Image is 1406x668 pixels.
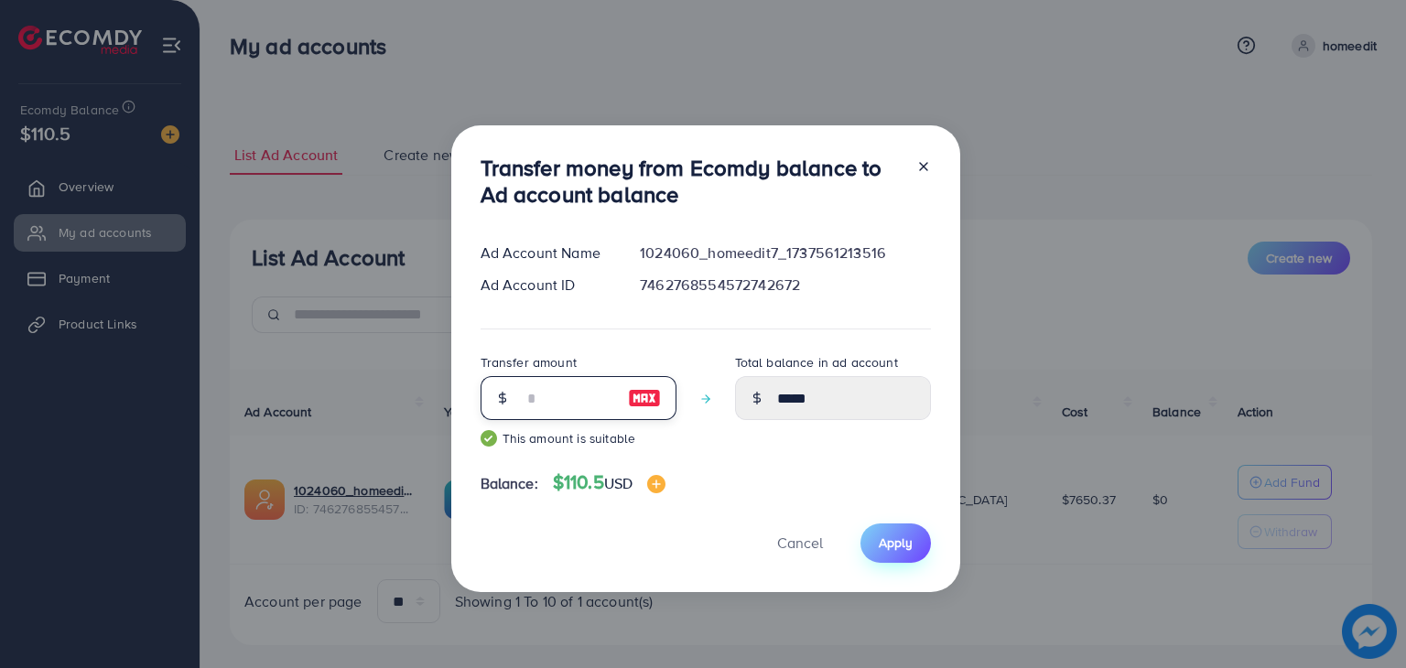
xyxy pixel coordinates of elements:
div: 7462768554572742672 [625,275,945,296]
img: image [628,387,661,409]
label: Transfer amount [481,353,577,372]
img: guide [481,430,497,447]
div: 1024060_homeedit7_1737561213516 [625,242,945,264]
span: Cancel [777,533,823,553]
div: Ad Account ID [466,275,626,296]
span: USD [604,473,633,493]
label: Total balance in ad account [735,353,898,372]
h4: $110.5 [553,471,665,494]
button: Apply [860,523,931,563]
span: Balance: [481,473,538,494]
small: This amount is suitable [481,429,676,447]
button: Cancel [754,523,846,563]
h3: Transfer money from Ecomdy balance to Ad account balance [481,155,902,208]
span: Apply [879,533,913,552]
img: image [647,475,665,493]
div: Ad Account Name [466,242,626,264]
